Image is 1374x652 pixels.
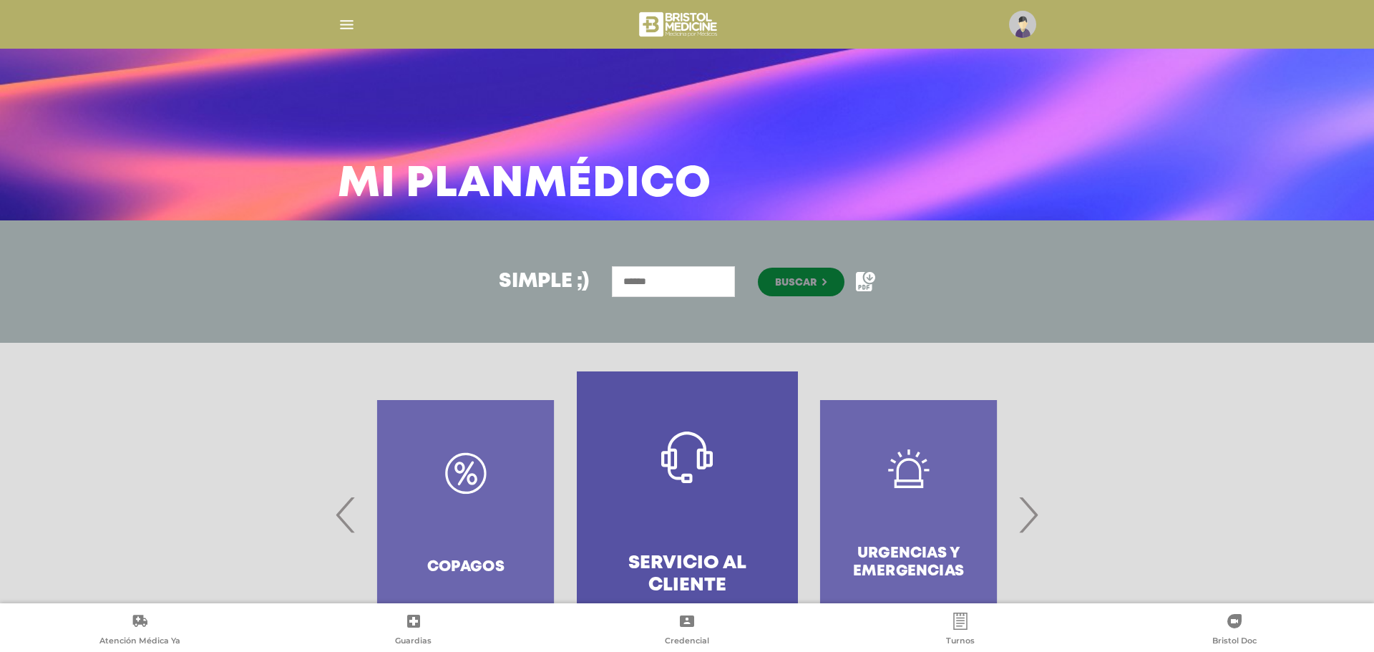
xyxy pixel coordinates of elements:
span: Atención Médica Ya [99,636,180,648]
span: Bristol Doc [1212,636,1257,648]
img: Cober_menu-lines-white.svg [338,16,356,34]
a: Credencial [550,613,824,649]
h3: Mi Plan Médico [338,166,711,203]
h3: Simple ;) [499,272,589,292]
a: Guardias [276,613,550,649]
img: bristol-medicine-blanco.png [637,7,722,42]
a: Turnos [824,613,1097,649]
span: Turnos [946,636,975,648]
button: Buscar [758,268,844,296]
img: profile-placeholder.svg [1009,11,1036,38]
span: Buscar [775,278,817,288]
span: Next [1014,476,1042,553]
a: Bristol Doc [1098,613,1371,649]
span: Guardias [395,636,432,648]
h4: Servicio al Cliente [603,553,772,597]
a: Atención Médica Ya [3,613,276,649]
span: Credencial [665,636,709,648]
span: Previous [332,476,360,553]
